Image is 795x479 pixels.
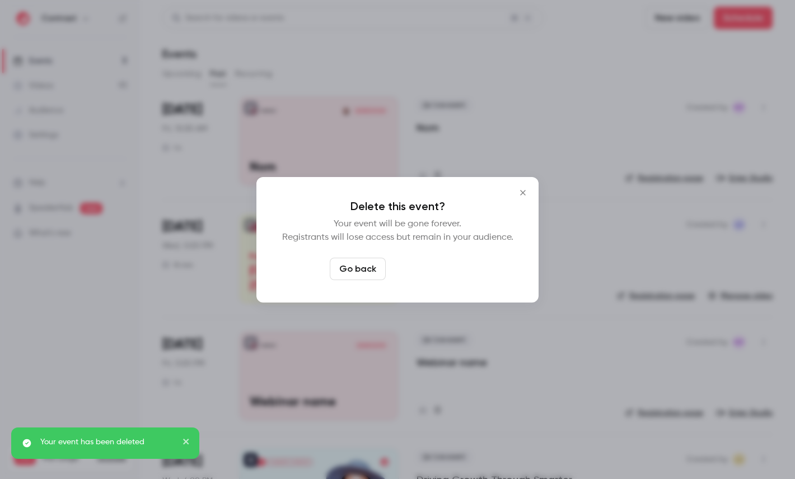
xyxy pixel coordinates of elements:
[390,258,465,280] button: Delete event
[183,436,190,450] button: close
[512,182,534,204] button: Close
[330,258,386,280] button: Go back
[40,436,175,448] p: Your event has been deleted
[279,199,516,213] p: Delete this event?
[279,217,516,244] p: Your event will be gone forever. Registrants will lose access but remain in your audience.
